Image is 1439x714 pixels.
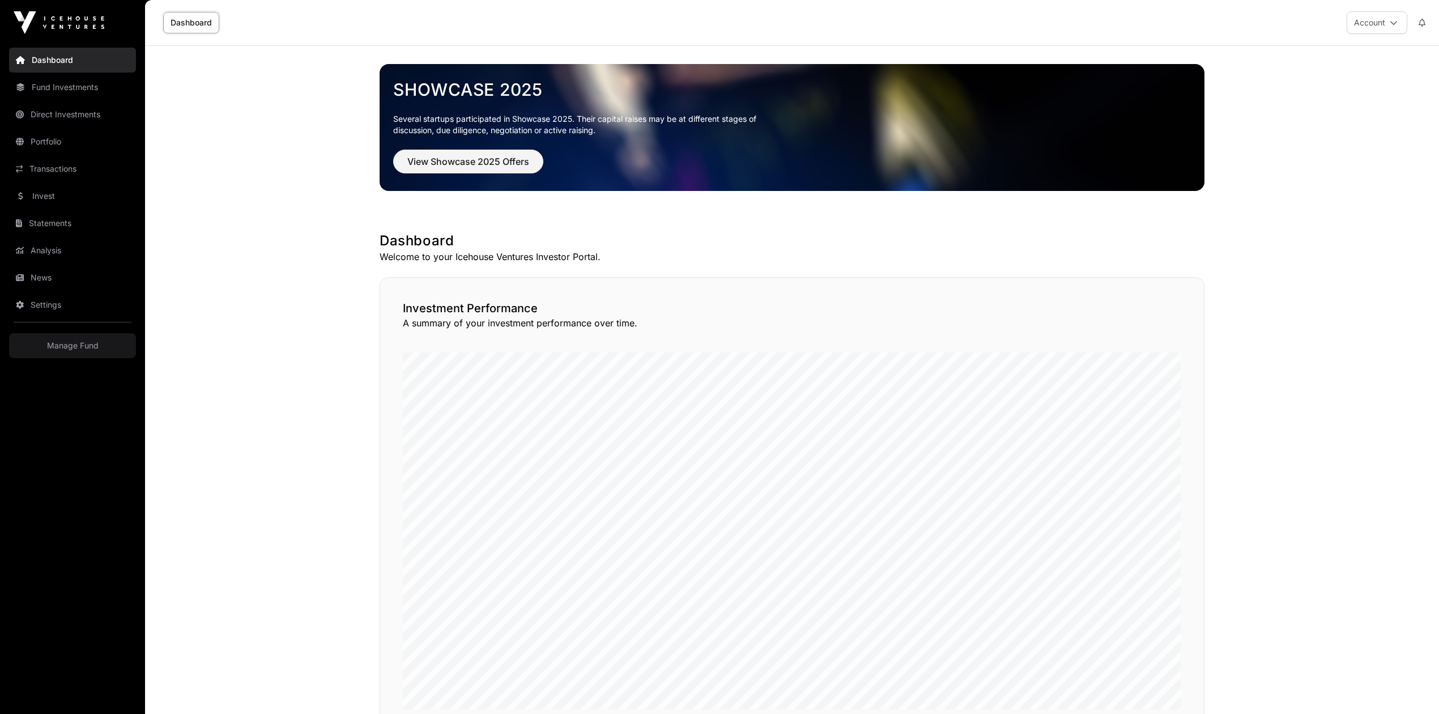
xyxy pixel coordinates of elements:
[1347,11,1407,34] button: Account
[393,150,543,173] button: View Showcase 2025 Offers
[407,155,529,168] span: View Showcase 2025 Offers
[9,48,136,73] a: Dashboard
[14,11,104,34] img: Icehouse Ventures Logo
[380,250,1204,263] p: Welcome to your Icehouse Ventures Investor Portal.
[9,292,136,317] a: Settings
[9,238,136,263] a: Analysis
[9,129,136,154] a: Portfolio
[393,79,1191,100] a: Showcase 2025
[9,211,136,236] a: Statements
[9,184,136,209] a: Invest
[403,316,1181,330] p: A summary of your investment performance over time.
[380,64,1204,191] img: Showcase 2025
[9,156,136,181] a: Transactions
[9,102,136,127] a: Direct Investments
[9,333,136,358] a: Manage Fund
[380,232,1204,250] h1: Dashboard
[393,161,543,172] a: View Showcase 2025 Offers
[403,300,1181,316] h2: Investment Performance
[163,12,219,33] a: Dashboard
[9,265,136,290] a: News
[393,113,774,136] p: Several startups participated in Showcase 2025. Their capital raises may be at different stages o...
[9,75,136,100] a: Fund Investments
